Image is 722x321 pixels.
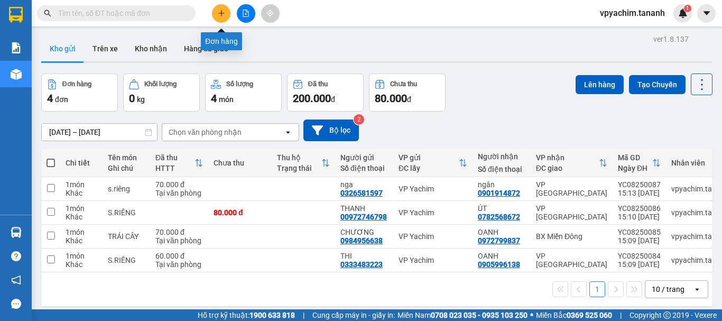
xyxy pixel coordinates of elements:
[536,309,612,321] span: Miền Bắc
[536,180,607,197] div: VP [GEOGRAPHIC_DATA]
[108,232,145,241] div: TRÁI CÂY
[536,153,599,162] div: VP nhận
[272,149,335,177] th: Toggle SortBy
[150,149,208,177] th: Toggle SortBy
[249,311,295,319] strong: 1900 633 818
[407,95,411,104] span: đ
[618,213,661,221] div: 15:10 [DATE]
[66,189,97,197] div: Khác
[84,36,126,61] button: Trên xe
[536,204,607,221] div: VP [GEOGRAPHIC_DATA]
[137,95,145,104] span: kg
[66,260,97,269] div: Khác
[11,227,22,238] img: warehouse-icon
[531,149,613,177] th: Toggle SortBy
[155,189,203,197] div: Tại văn phòng
[211,92,217,105] span: 4
[478,236,520,245] div: 0972799837
[618,260,661,269] div: 15:09 [DATE]
[303,120,359,141] button: Bộ lọc
[702,8,711,18] span: caret-down
[266,10,274,17] span: aim
[478,204,525,213] div: ÚT
[66,204,97,213] div: 1 món
[108,153,145,162] div: Tên món
[618,164,652,172] div: Ngày ĐH
[340,189,383,197] div: 0326581597
[399,256,467,264] div: VP Yachim
[55,95,68,104] span: đơn
[693,285,701,294] svg: open
[678,8,688,18] img: icon-new-feature
[478,260,520,269] div: 0905996138
[226,80,253,88] div: Số lượng
[62,80,91,88] div: Đơn hàng
[155,164,195,172] div: HTTT
[47,92,53,105] span: 4
[175,36,237,61] button: Hàng đã giao
[66,159,97,167] div: Chi tiết
[261,4,280,23] button: aim
[218,10,225,17] span: plus
[536,252,607,269] div: VP [GEOGRAPHIC_DATA]
[618,189,661,197] div: 15:13 [DATE]
[126,36,175,61] button: Kho nhận
[11,69,22,80] img: warehouse-icon
[375,92,407,105] span: 80.000
[618,228,661,236] div: YC08250085
[108,208,145,217] div: S.RIÊNG
[369,74,446,112] button: Chưa thu80.000đ
[66,236,97,245] div: Khác
[155,153,195,162] div: Đã thu
[399,153,459,162] div: VP gửi
[277,164,321,172] div: Trạng thái
[312,309,395,321] span: Cung cấp máy in - giấy in:
[431,311,527,319] strong: 0708 023 035 - 0935 103 250
[653,33,689,45] div: ver 1.8.137
[478,252,525,260] div: OANH
[144,80,177,88] div: Khối lượng
[155,252,203,260] div: 60.000 đ
[303,309,304,321] span: |
[214,208,266,217] div: 80.000 đ
[129,92,135,105] span: 0
[331,95,335,104] span: đ
[478,189,520,197] div: 0901914872
[340,252,388,260] div: THI
[478,180,525,189] div: ngân
[308,80,328,88] div: Đã thu
[9,7,23,23] img: logo-vxr
[340,180,388,189] div: nga
[399,232,467,241] div: VP Yachim
[340,164,388,172] div: Số điện thoại
[399,185,467,193] div: VP Yachim
[58,7,183,19] input: Tìm tên, số ĐT hoặc mã đơn
[478,213,520,221] div: 0782568672
[536,232,607,241] div: BX Miền Đông
[399,164,459,172] div: ĐC lấy
[11,251,21,261] span: question-circle
[530,313,533,317] span: ⚪️
[66,228,97,236] div: 1 món
[663,311,671,319] span: copyright
[340,204,388,213] div: THANH
[205,74,282,112] button: Số lượng4món
[697,4,716,23] button: caret-down
[242,10,249,17] span: file-add
[354,114,364,125] sup: 2
[66,180,97,189] div: 1 món
[478,228,525,236] div: OANH
[155,260,203,269] div: Tại văn phòng
[155,180,203,189] div: 70.000 đ
[390,80,417,88] div: Chưa thu
[618,204,661,213] div: YC08250086
[108,164,145,172] div: Ghi chú
[397,309,527,321] span: Miền Nam
[536,164,599,172] div: ĐC giao
[478,152,525,161] div: Người nhận
[11,42,22,53] img: solution-icon
[11,275,21,285] span: notification
[613,149,666,177] th: Toggle SortBy
[11,299,21,309] span: message
[44,10,51,17] span: search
